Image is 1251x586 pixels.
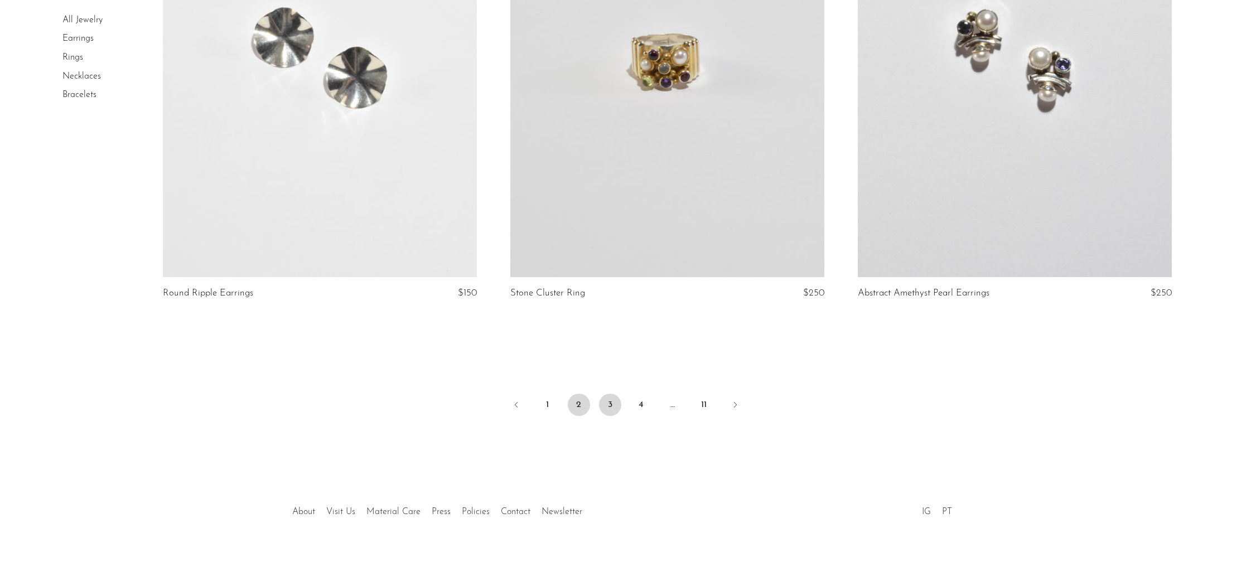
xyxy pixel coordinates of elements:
[292,507,315,516] a: About
[62,72,101,81] a: Necklaces
[630,394,653,416] a: 4
[163,288,253,298] a: Round Ripple Earrings
[287,498,588,520] ul: Quick links
[62,53,83,62] a: Rings
[366,507,421,516] a: Material Care
[510,288,585,298] a: Stone Cluster Ring
[505,394,528,418] a: Previous
[922,507,931,516] a: IG
[803,288,824,298] span: $250
[501,507,530,516] a: Contact
[724,394,746,418] a: Next
[1151,288,1172,298] span: $250
[62,35,94,43] a: Earrings
[62,16,103,25] a: All Jewelry
[537,394,559,416] a: 1
[661,394,684,416] span: …
[942,507,952,516] a: PT
[462,507,490,516] a: Policies
[62,90,96,99] a: Bracelets
[916,498,958,520] ul: Social Medias
[568,394,590,416] span: 2
[599,394,621,416] a: 3
[693,394,715,416] a: 11
[326,507,355,516] a: Visit Us
[432,507,451,516] a: Press
[458,288,477,298] span: $150
[858,288,989,298] a: Abstract Amethyst Pearl Earrings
